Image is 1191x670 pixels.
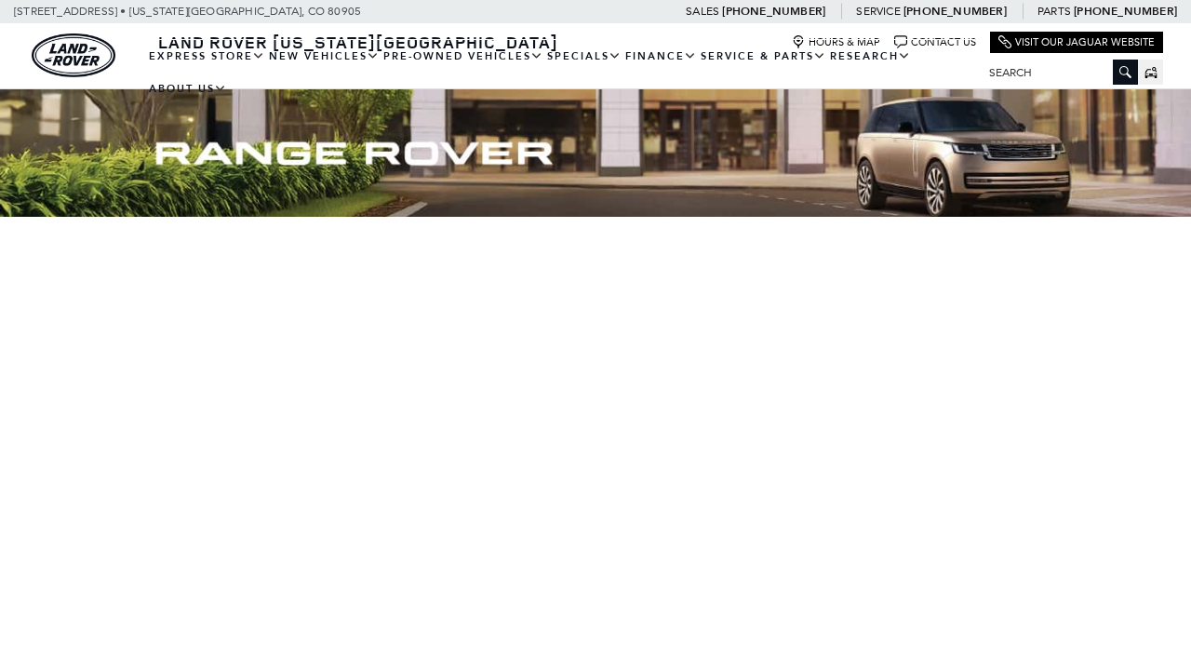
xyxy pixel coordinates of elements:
[975,61,1138,84] input: Search
[147,40,267,73] a: EXPRESS STORE
[856,5,900,18] span: Service
[381,40,545,73] a: Pre-Owned Vehicles
[998,35,1155,49] a: Visit Our Jaguar Website
[545,40,623,73] a: Specials
[1074,4,1177,19] a: [PHONE_NUMBER]
[14,5,361,18] a: [STREET_ADDRESS] • [US_STATE][GEOGRAPHIC_DATA], CO 80905
[267,40,381,73] a: New Vehicles
[32,33,115,77] a: land-rover
[894,35,976,49] a: Contact Us
[792,35,880,49] a: Hours & Map
[158,31,558,53] span: Land Rover [US_STATE][GEOGRAPHIC_DATA]
[1037,5,1071,18] span: Parts
[32,33,115,77] img: Land Rover
[686,5,719,18] span: Sales
[623,40,699,73] a: Finance
[147,40,975,105] nav: Main Navigation
[147,73,229,105] a: About Us
[722,4,825,19] a: [PHONE_NUMBER]
[147,31,569,53] a: Land Rover [US_STATE][GEOGRAPHIC_DATA]
[828,40,913,73] a: Research
[699,40,828,73] a: Service & Parts
[903,4,1007,19] a: [PHONE_NUMBER]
